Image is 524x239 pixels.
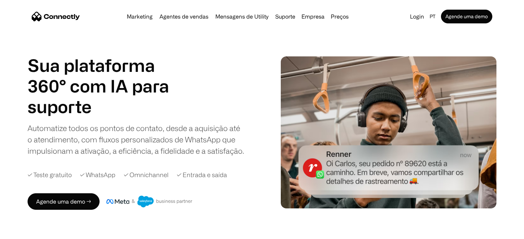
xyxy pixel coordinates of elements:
[28,193,100,210] a: Agende uma demo →
[28,96,186,117] div: 2 of 4
[28,170,72,180] div: ✓ Teste gratuito
[157,14,211,19] a: Agentes de vendas
[124,14,155,19] a: Marketing
[14,227,41,237] ul: Language list
[28,96,186,117] div: carousel
[407,12,427,21] a: Login
[106,196,193,207] img: Meta e crachá de parceiro de negócios do Salesforce.
[299,12,327,21] div: Empresa
[32,11,80,22] a: home
[28,122,245,156] div: Automatize todos os pontos de contato, desde a aquisição até o atendimento, com fluxos personaliz...
[301,12,325,21] div: Empresa
[328,14,351,19] a: Preços
[177,170,227,180] div: ✓ Entrada e saída
[28,96,186,117] h1: suporte
[427,12,440,21] div: pt
[430,12,435,21] div: pt
[80,170,115,180] div: ✓ WhatsApp
[124,170,168,180] div: ✓ Omnichannel
[213,14,271,19] a: Mensagens de Utility
[441,10,492,23] a: Agende uma demo
[7,226,41,237] aside: Language selected: Português (Brasil)
[28,55,186,96] h1: Sua plataforma 360° com IA para
[273,14,298,19] a: Suporte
